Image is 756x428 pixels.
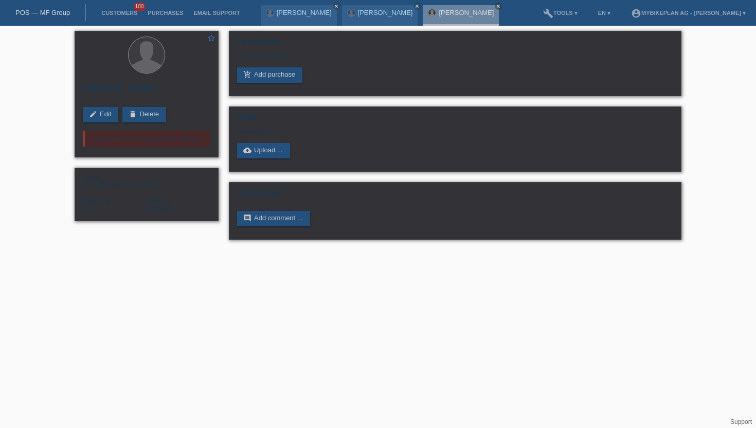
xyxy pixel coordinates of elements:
i: edit [89,110,97,118]
i: delete [129,110,137,118]
a: buildTools ▾ [538,10,583,16]
a: account_circleMybikeplan AG - [PERSON_NAME] ▾ [626,10,751,16]
a: commentAdd comment ... [237,211,310,226]
a: close [413,3,421,10]
i: close [496,4,501,9]
a: close [333,3,340,10]
a: EN ▾ [593,10,616,16]
h2: Comments [237,188,673,203]
a: deleteDelete [122,107,166,122]
span: Deutsch [147,205,171,212]
a: editEdit [83,107,118,122]
i: add_shopping_cart [243,70,251,79]
a: star_border [207,33,216,44]
h2: Files [237,112,673,128]
span: Gender [83,174,102,181]
a: cloud_uploadUpload ... [237,143,290,158]
div: Customer is not found at this address. [83,131,210,147]
i: comment [243,214,251,222]
i: close [415,4,420,9]
span: Switzerland [83,205,93,212]
a: add_shopping_cartAdd purchase [237,67,302,83]
div: No purchases yet [237,52,673,67]
span: Language [147,198,172,204]
a: POS — MF Group [15,9,70,16]
a: [PERSON_NAME] [277,9,332,16]
i: build [543,8,553,19]
i: cloud_upload [243,146,251,154]
i: account_circle [631,8,641,19]
a: Email Support [188,10,245,16]
a: Customers [96,10,142,16]
a: [PERSON_NAME] [439,9,494,16]
a: Purchases [142,10,188,16]
h2: Purchases [237,37,673,52]
a: [PERSON_NAME] [358,9,413,16]
i: star_border [207,33,216,43]
div: [DEMOGRAPHIC_DATA] [83,173,147,189]
a: Support [730,418,752,425]
span: 100 [134,3,146,11]
a: close [495,3,502,10]
i: close [334,4,339,9]
h2: [PERSON_NAME] [83,83,210,99]
span: Nationality [83,198,109,204]
div: No files yet [237,128,551,135]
